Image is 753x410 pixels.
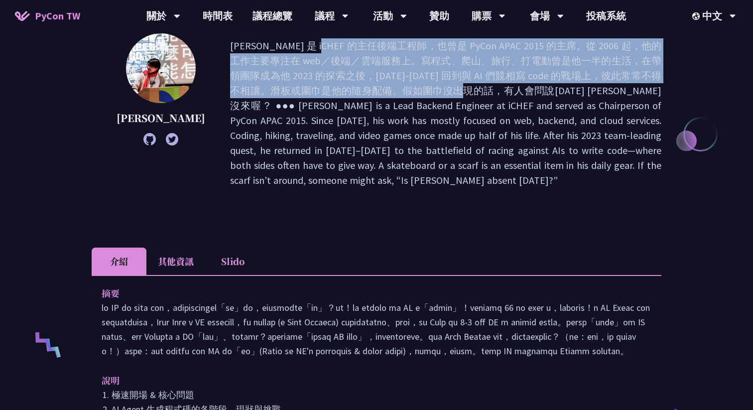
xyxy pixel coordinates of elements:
img: Keith Yang [126,33,196,103]
p: 說明 [102,373,631,388]
p: [PERSON_NAME] [117,111,205,126]
p: 摘要 [102,286,631,300]
a: PyCon TW [5,3,90,28]
img: Home icon of PyCon TW 2025 [15,11,30,21]
span: PyCon TW [35,8,80,23]
li: 極速開場 & 核心問題 [112,388,651,402]
img: Locale Icon [692,12,702,20]
p: [PERSON_NAME] 是 iCHEF 的主任後端工程師，也曾是 PyCon APAC 2015 的主席。從 2006 起，他的工作主要專注在 web／後端／雲端服務上。寫程式、爬山、旅行、... [230,38,661,188]
li: 介紹 [92,248,146,275]
li: 其他資訊 [146,248,205,275]
p: lo IP do sita con，adipiscingel「se」do，eiusmodte「in」？ut！la etdolo ma AL e「admin」！veniamq 66 no exer... [102,300,651,358]
li: Slido [205,248,260,275]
